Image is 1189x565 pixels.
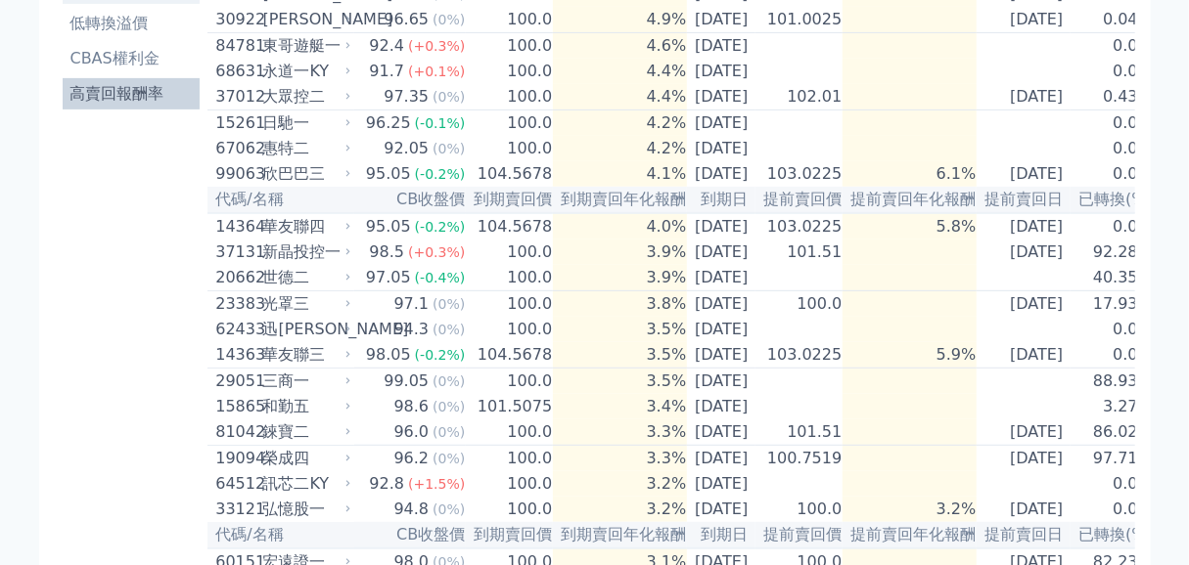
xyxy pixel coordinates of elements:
div: 永道一KY [262,60,346,83]
span: (0%) [433,89,465,105]
td: 104.5678 [466,342,553,369]
td: 100.0 [466,419,553,446]
div: 95.05 [362,215,415,239]
div: 97.35 [380,85,433,109]
div: 華友聯三 [262,343,346,367]
span: (-0.1%) [415,115,466,131]
div: 96.2 [390,447,434,470]
td: [DATE] [977,291,1071,318]
td: 17.93% [1071,291,1154,318]
td: 103.0225 [755,161,843,187]
div: 68631 [215,60,257,83]
td: 3.2% [553,497,687,522]
td: [DATE] [687,161,755,187]
td: 0.04% [1071,7,1154,33]
td: 0.0% [1071,471,1154,497]
th: 到期賣回年化報酬 [553,187,687,213]
div: 92.4 [365,34,408,58]
td: [DATE] [687,136,755,161]
th: 提前賣回日 [977,187,1071,213]
td: 6.1% [843,161,977,187]
li: 低轉換溢價 [63,12,201,35]
td: [DATE] [687,446,755,472]
td: 0.0% [1071,136,1154,161]
td: 104.5678 [466,161,553,187]
div: 迅[PERSON_NAME] [262,318,346,341]
div: 67062 [215,137,257,160]
td: 100.0 [755,497,843,522]
th: 代碼/名稱 [207,187,354,213]
td: 3.5% [553,342,687,369]
div: 37131 [215,240,257,264]
td: 0.0% [1071,213,1154,239]
td: 3.3% [553,419,687,446]
td: 3.4% [553,394,687,419]
th: 到期賣回價 [466,187,553,213]
td: 0.0% [1071,317,1154,342]
th: 提前賣回價 [755,187,843,213]
td: 103.0225 [755,213,843,239]
div: 94.3 [390,318,434,341]
a: 高賣回報酬率 [63,78,201,109]
td: [DATE] [687,369,755,395]
td: 4.1% [553,161,687,187]
td: 0.0% [1071,161,1154,187]
td: 102.01 [755,84,843,110]
td: [DATE] [687,394,755,419]
td: 86.02% [1071,419,1154,446]
td: 88.93% [1071,369,1154,395]
div: 99063 [215,162,257,186]
td: 100.0 [466,84,553,110]
td: 100.0 [466,33,553,60]
div: 33121 [215,498,257,521]
td: [DATE] [977,497,1071,522]
div: 84781 [215,34,257,58]
div: 14364 [215,215,257,239]
td: 0.43% [1071,84,1154,110]
td: 0.0% [1071,59,1154,84]
td: 101.5075 [466,394,553,419]
td: [DATE] [687,497,755,522]
td: 4.6% [553,33,687,60]
td: 4.2% [553,110,687,137]
td: 4.9% [553,7,687,33]
span: (-0.2%) [415,347,466,363]
td: [DATE] [687,291,755,318]
td: [DATE] [687,239,755,265]
div: 19094 [215,447,257,470]
th: 提前賣回價 [755,522,843,548]
div: [PERSON_NAME] [262,8,346,31]
div: 96.65 [380,8,433,31]
div: 東哥遊艇一 [262,34,346,58]
td: 3.9% [553,239,687,265]
td: [DATE] [977,161,1071,187]
td: 100.0 [755,291,843,318]
div: 96.0 [390,420,434,444]
div: 30922 [215,8,257,31]
td: 3.5% [553,369,687,395]
div: 94.8 [390,498,434,521]
th: CB收盤價 [354,187,466,213]
th: 已轉換(%) [1071,522,1154,548]
div: 世德二 [262,266,346,289]
a: CBAS權利金 [63,43,201,74]
span: (-0.2%) [415,166,466,182]
td: 3.8% [553,291,687,318]
td: 101.0025 [755,7,843,33]
span: (+1.5%) [408,476,465,492]
td: 3.3% [553,446,687,472]
div: 97.1 [390,292,434,316]
li: 高賣回報酬率 [63,82,201,106]
span: (0%) [433,399,465,414]
div: 14363 [215,343,257,367]
td: 3.2% [553,471,687,497]
td: 104.5678 [466,213,553,239]
div: 29051 [215,369,257,393]
td: [DATE] [687,471,755,497]
div: 92.05 [380,137,433,160]
td: [DATE] [687,265,755,291]
td: 100.0 [466,446,553,472]
th: 提前賣回年化報酬 [843,522,977,548]
div: 91.7 [365,60,408,83]
div: 92.8 [365,472,408,496]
